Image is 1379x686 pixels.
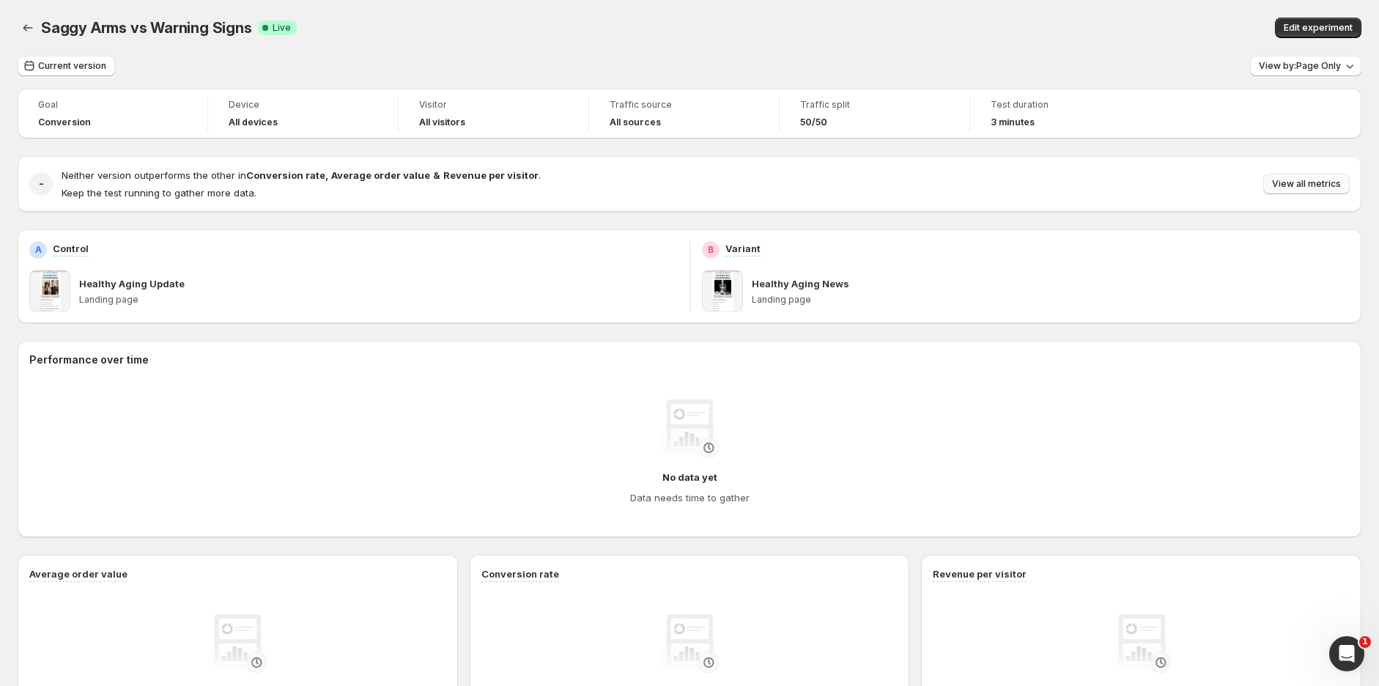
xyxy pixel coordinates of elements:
span: Goal [38,99,187,111]
strong: , [325,169,328,181]
h3: Revenue per visitor [933,567,1027,581]
a: VisitorAll visitors [419,97,568,130]
span: Conversion [38,117,91,128]
img: No data yet [660,399,719,458]
button: View all metrics [1263,174,1350,194]
h4: Data needs time to gather [630,490,750,505]
p: Healthy Aging News [752,276,849,291]
p: Healthy Aging Update [79,276,185,291]
h4: No data yet [662,470,717,484]
h3: Conversion rate [481,567,559,581]
h2: A [35,244,42,256]
span: Test duration [991,99,1140,111]
button: Edit experiment [1275,18,1361,38]
img: No data yet [1112,614,1171,673]
iframe: Intercom live chat [1329,636,1364,671]
a: Traffic split50/50 [800,97,949,130]
strong: Revenue per visitor [443,169,539,181]
h2: - [39,177,44,191]
h3: Average order value [29,567,127,581]
h4: All sources [610,117,661,128]
img: No data yet [208,614,267,673]
span: Current version [38,60,106,72]
a: Traffic sourceAll sources [610,97,758,130]
p: Variant [725,241,761,256]
strong: Average order value [331,169,430,181]
h4: All visitors [419,117,465,128]
button: View by:Page Only [1250,56,1361,76]
button: Current version [18,56,115,76]
a: Test duration3 minutes [991,97,1140,130]
span: 1 [1359,636,1371,648]
span: Visitor [419,99,568,111]
a: DeviceAll devices [229,97,377,130]
h2: Performance over time [29,353,1350,367]
a: GoalConversion [38,97,187,130]
span: Traffic source [610,99,758,111]
h2: B [708,244,714,256]
span: Traffic split [800,99,949,111]
span: Edit experiment [1284,22,1353,34]
span: Live [273,22,291,34]
p: Landing page [752,294,1350,306]
h4: All devices [229,117,278,128]
span: Saggy Arms vs Warning Signs [41,19,252,37]
p: Control [53,241,89,256]
p: Landing page [79,294,678,306]
span: Device [229,99,377,111]
span: 3 minutes [991,117,1035,128]
span: Keep the test running to gather more data. [62,187,256,199]
span: View by: Page Only [1259,60,1341,72]
span: Neither version outperforms the other in . [62,169,541,181]
span: View all metrics [1272,178,1341,190]
strong: & [433,169,440,181]
img: No data yet [660,614,719,673]
img: Healthy Aging News [702,270,743,311]
span: 50/50 [800,117,827,128]
img: Healthy Aging Update [29,270,70,311]
button: Back [18,18,38,38]
strong: Conversion rate [246,169,325,181]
